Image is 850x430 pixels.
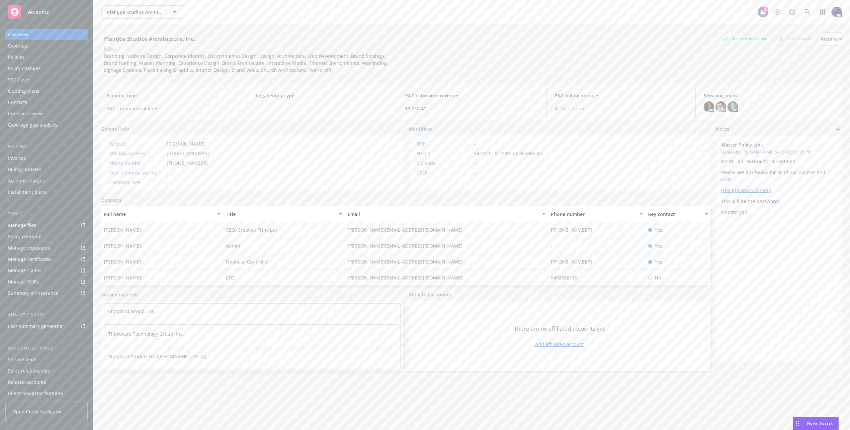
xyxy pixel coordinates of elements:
button: Actions [821,32,842,46]
a: 9492858115 [551,274,583,281]
a: - [551,243,558,249]
span: P&C estimated revenue [405,92,538,99]
a: Service team [5,354,88,365]
span: No [655,274,661,281]
div: Drag to move [793,417,802,430]
a: Manage files [5,220,88,231]
img: photo [727,101,738,112]
div: Contacts [8,97,27,108]
span: - [474,169,476,176]
div: Policy checking [8,231,42,242]
div: Mailing address [109,150,164,157]
a: Overview [5,29,88,40]
a: Billing updates [5,164,88,175]
div: Website [109,140,164,147]
div: Account charges [8,175,45,186]
span: [PERSON_NAME] [104,274,141,281]
button: Full name [101,206,223,222]
a: Related accounts [5,377,88,387]
div: CSLB [417,169,471,176]
a: [PHONE_NUMBER] [551,259,597,265]
span: - [474,140,476,147]
div: Actions [821,33,842,45]
span: There are no affiliated accounts yet [514,325,605,333]
img: photo [704,101,714,112]
div: Key contact [648,211,701,218]
div: Loss summary generator [8,321,63,332]
span: Yes [655,258,662,265]
a: Summary of insurance [5,288,88,298]
button: Email [345,206,548,222]
div: NAICS [417,150,471,157]
button: Title [223,206,345,222]
div: Installment plans [8,187,47,197]
a: Search [801,5,814,19]
span: PlainJoe Studios Architecture, Inc. [107,9,164,16]
div: Contract review [8,108,43,119]
div: Invoices [8,153,26,163]
a: Switch app [816,5,829,19]
span: Updated by [PERSON_NAME] on [DATE] 11:05 PM [721,149,837,155]
button: Key contact [645,206,711,222]
a: [PERSON_NAME][EMAIL_ADDRESS][DOMAIN_NAME] [348,274,468,281]
a: Contacts [101,196,122,203]
div: Manage files [8,220,36,231]
div: Client navigator features [8,388,63,399]
div: Service team [8,354,37,365]
div: Policy changes [8,63,41,74]
div: DBA: - [104,46,116,53]
div: Phone number [551,211,636,218]
a: Invoices [5,153,88,163]
a: [URL][DOMAIN_NAME] [721,187,771,193]
span: Account type [107,92,240,99]
button: Nova Assist [793,417,839,430]
span: Accounts [28,9,49,15]
div: PlainJoe Studios Architecture, Inc. [101,35,198,43]
span: Notes [716,125,729,133]
a: [DOMAIN_NAME] [167,141,205,147]
div: Manage exposures [8,243,50,253]
div: Company size [109,179,164,186]
div: FEIN [417,140,471,147]
a: Coverage gap analysis [5,120,88,130]
div: SSC Cases [8,74,31,85]
div: Manage claims [8,265,42,276]
a: [PERSON_NAME][EMAIL_ADDRESS][DOMAIN_NAME] [348,243,468,249]
a: Account charges [5,175,88,186]
a: Contract review [5,108,88,119]
div: Total Rewards [776,35,815,43]
span: - [474,160,476,166]
div: Full name [104,211,213,218]
a: Affiliated accounts [409,291,451,298]
span: Open Client Navigator [12,408,62,415]
a: Quoting plans [5,86,88,96]
div: Manage certificates [8,254,51,265]
a: Storyland Group, LLC [108,308,155,314]
span: Yes [655,242,662,249]
p: k!ndstory44 [721,209,837,216]
span: General info [101,125,129,132]
div: Email [348,211,538,218]
div: Summary of insurance [8,288,58,298]
a: Policy changes [5,63,88,74]
div: Phone number [109,160,164,166]
span: - [167,169,168,176]
div: 1 [762,7,768,13]
a: [PERSON_NAME][EMAIL_ADDRESS][DOMAIN_NAME] [348,227,468,233]
a: Policy checking [5,231,88,242]
a: [PERSON_NAME][EMAIL_ADDRESS][DOMAIN_NAME] [348,259,468,265]
a: Manage exposures [5,243,88,253]
div: Quoting plans [8,86,40,96]
div: Coverage gap analysis [8,120,57,130]
span: [PERSON_NAME] [104,258,141,265]
span: Nova Assist [807,420,833,426]
a: Manage BORs [5,276,88,287]
div: Coverage [8,41,29,51]
a: Accounts [5,3,88,21]
a: Stop snowing [770,5,784,19]
a: Policies [5,52,88,62]
div: Overview [8,29,29,40]
span: CFO [226,274,235,281]
span: [PERSON_NAME] [104,226,141,233]
div: Billing [5,144,88,150]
